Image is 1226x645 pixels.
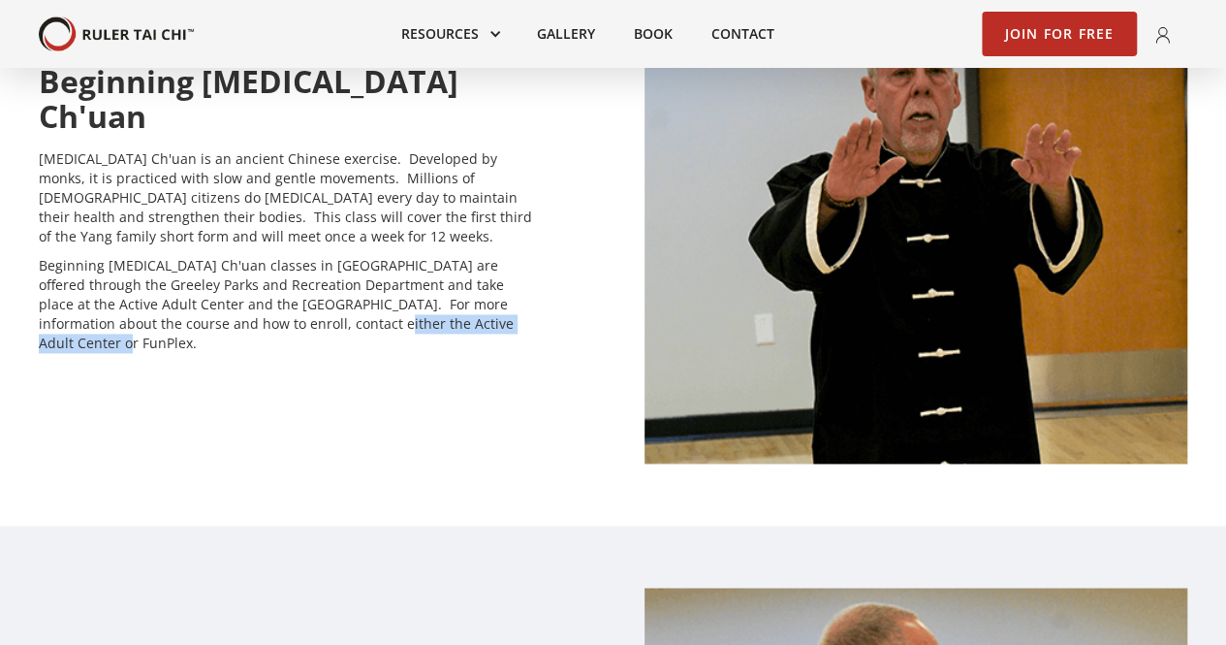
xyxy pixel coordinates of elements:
[692,13,794,55] a: Contact
[382,13,518,55] div: Resources
[518,13,614,55] a: Gallery
[39,16,194,52] img: Your Brand Name
[39,16,194,52] a: home
[39,149,535,246] p: [MEDICAL_DATA] Ch'uan is an ancient Chinese exercise. Developed by monks, it is practiced with sl...
[39,256,535,353] p: Beginning [MEDICAL_DATA] Ch'uan classes in [GEOGRAPHIC_DATA] are offered through the Greeley Park...
[614,13,692,55] a: Book
[39,64,535,134] h2: Beginning [MEDICAL_DATA] Ch'uan
[982,12,1138,56] a: Join for Free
